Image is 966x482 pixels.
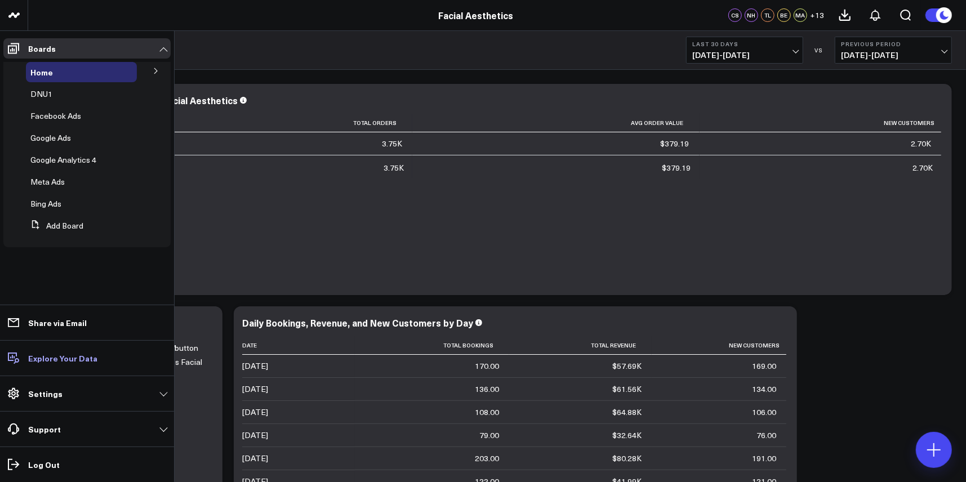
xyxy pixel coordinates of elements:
span: Google Analytics 4 [30,154,96,165]
div: 3.75K [384,162,404,173]
a: Facial Aesthetics [439,9,514,21]
th: New Customers [700,114,941,132]
div: 106.00 [752,407,776,418]
a: Google Analytics 4 [30,155,96,164]
div: $61.56K [612,383,642,395]
th: Total Orders [163,114,412,132]
th: New Customers [652,336,786,355]
div: [DATE] [242,430,268,441]
div: $80.28K [612,453,642,464]
span: [DATE] - [DATE] [692,51,797,60]
div: 170.00 [475,360,499,372]
div: 3.75K [382,138,402,149]
p: Share via Email [28,318,87,327]
div: [DATE] [242,360,268,372]
a: Bing Ads [30,199,61,208]
div: Daily Bookings, Revenue, and New Customers by Day [242,316,473,329]
div: 108.00 [475,407,499,418]
div: 134.00 [752,383,776,395]
div: CS [728,8,742,22]
div: [DATE] [242,407,268,418]
a: Meta Ads [30,177,65,186]
span: DNU1 [30,88,52,99]
th: Date [242,336,355,355]
div: TL [761,8,774,22]
div: [DATE] [242,453,268,464]
div: $379.19 [662,162,691,173]
th: Avg Order Value [412,114,699,132]
p: Support [28,425,61,434]
div: 76.00 [756,430,776,441]
div: $57.69K [612,360,642,372]
span: + 13 [810,11,824,19]
span: Home [30,66,53,78]
a: Log Out [3,454,171,475]
p: Settings [28,389,63,398]
div: 169.00 [752,360,776,372]
div: VS [809,47,829,53]
th: Total Revenue [509,336,652,355]
p: Explore Your Data [28,354,97,363]
div: $379.19 [661,138,689,149]
span: Meta Ads [30,176,65,187]
div: 136.00 [475,383,499,395]
div: 2.70K [912,162,933,173]
button: Add Board [26,216,83,236]
div: 2.70K [911,138,931,149]
span: Google Ads [30,132,71,143]
p: Log Out [28,460,60,469]
th: Total Bookings [355,336,509,355]
a: DNU1 [30,90,52,99]
span: Bing Ads [30,198,61,209]
div: 203.00 [475,453,499,464]
span: [DATE] - [DATE] [841,51,946,60]
div: $32.64K [612,430,642,441]
div: [DATE] [242,383,268,395]
div: $64.88K [612,407,642,418]
a: Facebook Ads [30,111,81,120]
b: Previous Period [841,41,946,47]
button: +13 [810,8,824,22]
div: NH [745,8,758,22]
a: Google Ads [30,133,71,142]
button: Last 30 Days[DATE]-[DATE] [686,37,803,64]
p: Boards [28,44,56,53]
div: BE [777,8,791,22]
b: Last 30 Days [692,41,797,47]
div: 191.00 [752,453,776,464]
div: MA [794,8,807,22]
a: Home [30,68,53,77]
div: 79.00 [479,430,499,441]
button: Previous Period[DATE]-[DATE] [835,37,952,64]
span: Facebook Ads [30,110,81,121]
